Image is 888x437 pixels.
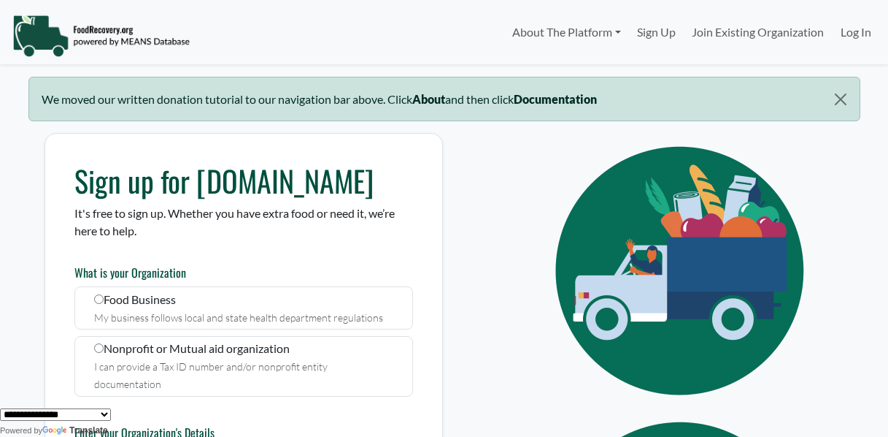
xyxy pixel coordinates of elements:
a: Translate [42,425,108,436]
div: We moved our written donation tutorial to our navigation bar above. Click and then click [28,77,860,121]
label: Food Business [74,286,413,330]
h6: What is your Organization [74,266,413,280]
img: Eye Icon [522,133,843,408]
img: Google Translate [42,426,69,436]
input: Nonprofit or Mutual aid organization I can provide a Tax ID number and/or nonprofit entity docume... [94,343,104,353]
label: Nonprofit or Mutual aid organization [74,336,413,397]
small: I can provide a Tax ID number and/or nonprofit entity documentation [94,360,328,390]
button: Close [822,77,859,121]
b: Documentation [514,92,597,106]
img: NavigationLogo_FoodRecovery-91c16205cd0af1ed486a0f1a7774a6544ea792ac00100771e7dd3ec7c0e58e41.png [12,14,190,58]
a: About The Platform [503,18,628,47]
a: Sign Up [629,18,684,47]
a: Join Existing Organization [684,18,832,47]
input: Food Business My business follows local and state health department regulations [94,294,104,304]
a: Log In [833,18,879,47]
h1: Sign up for [DOMAIN_NAME] [74,163,413,198]
small: My business follows local and state health department regulations [94,311,383,324]
b: About [412,92,445,106]
p: It's free to sign up. Whether you have extra food or need it, we’re here to help. [74,205,413,240]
